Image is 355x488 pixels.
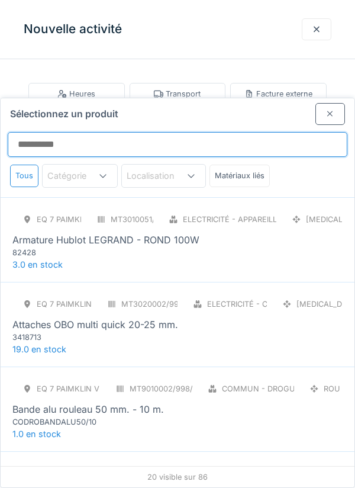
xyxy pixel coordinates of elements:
div: MT9010002/998/007 [130,383,206,394]
span: 3.0 en stock [12,259,63,269]
div: MT3020002/998/007 [121,298,200,310]
div: ROU [324,383,340,394]
div: 82428 [12,247,154,258]
div: Commun - Droguerie [222,383,311,394]
div: Eq 7 Paimklin Vélo [37,383,114,394]
div: Transport [154,88,201,99]
div: Facture externe [244,88,312,99]
div: 3418713 [12,332,154,343]
span: 1.0 en stock [12,429,61,439]
h3: Nouvelle activité [24,22,122,37]
div: Eq 7 Paimklin Vélo [37,214,114,225]
div: CODROBANDALU50/10 [12,416,154,428]
div: Bande alu rouleau 50 mm. - 10 m. [12,402,164,416]
div: Attaches OBO multi quick 20-25 mm. [12,317,178,332]
div: Armature Hublot LEGRAND - ROND 100W [12,233,199,247]
div: Eq 7 Paimklin Vélo [37,298,114,310]
div: Sélectionnez un produit [1,98,354,125]
div: Catégorie [47,169,103,182]
span: 19.0 en stock [12,344,66,354]
div: Localisation [127,169,191,182]
div: Tous [10,165,38,187]
div: 20 visible sur 86 [1,466,354,487]
div: Electricité - Câbles [207,298,291,310]
div: MT3010051/998/007 [111,214,186,225]
div: Heures [57,88,95,99]
div: Matériaux liés [209,165,270,187]
div: Electricité - Appareillages - terminaux [183,214,351,225]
